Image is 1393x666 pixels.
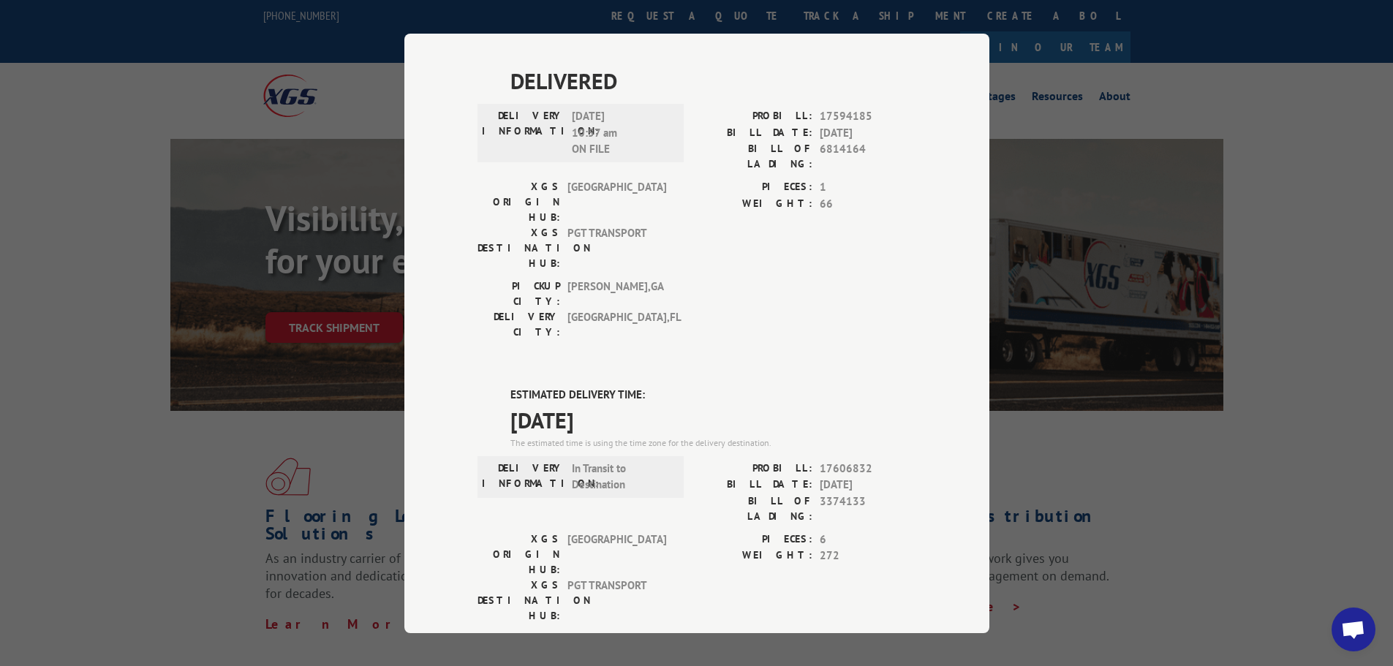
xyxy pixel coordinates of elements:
label: BILL DATE: [697,477,812,493]
span: [DATE] 10:57 am ON FILE [572,108,671,158]
label: DELIVERY INFORMATION: [482,108,565,158]
label: DELIVERY CITY: [477,309,560,340]
label: ESTIMATED DELIVERY TIME: [510,387,916,404]
span: [DATE] [820,477,916,493]
span: [PERSON_NAME] , GA [567,279,666,309]
span: 6814164 [820,141,916,172]
label: PROBILL: [697,460,812,477]
span: In Transit to Destination [572,460,671,493]
span: 272 [820,548,916,564]
label: XGS ORIGIN HUB: [477,531,560,577]
span: [GEOGRAPHIC_DATA] [567,531,666,577]
label: PIECES: [697,179,812,196]
label: PICKUP CITY: [477,630,560,661]
label: XGS ORIGIN HUB: [477,179,560,225]
span: [PERSON_NAME] , GA [567,630,666,661]
span: [GEOGRAPHIC_DATA] , FL [567,309,666,340]
label: BILL OF LADING: [697,493,812,523]
span: [GEOGRAPHIC_DATA] [567,179,666,225]
div: Open chat [1332,608,1375,651]
label: WEIGHT: [697,548,812,564]
span: 6 [820,531,916,548]
span: [DATE] [820,124,916,141]
label: BILL OF LADING: [697,141,812,172]
span: 17594185 [820,108,916,125]
span: 3374133 [820,493,916,523]
label: PROBILL: [697,108,812,125]
span: PGT TRANSPORT [567,577,666,623]
span: 66 [820,195,916,212]
span: 1 [820,179,916,196]
label: PICKUP CITY: [477,279,560,309]
label: DELIVERY INFORMATION: [482,460,565,493]
span: [DATE] [510,403,916,436]
label: WEIGHT: [697,195,812,212]
label: PIECES: [697,531,812,548]
div: The estimated time is using the time zone for the delivery destination. [510,436,916,449]
span: PGT TRANSPORT [567,225,666,271]
span: DELIVERED [510,64,916,97]
label: XGS DESTINATION HUB: [477,225,560,271]
label: BILL DATE: [697,124,812,141]
label: XGS DESTINATION HUB: [477,577,560,623]
span: 17606832 [820,460,916,477]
